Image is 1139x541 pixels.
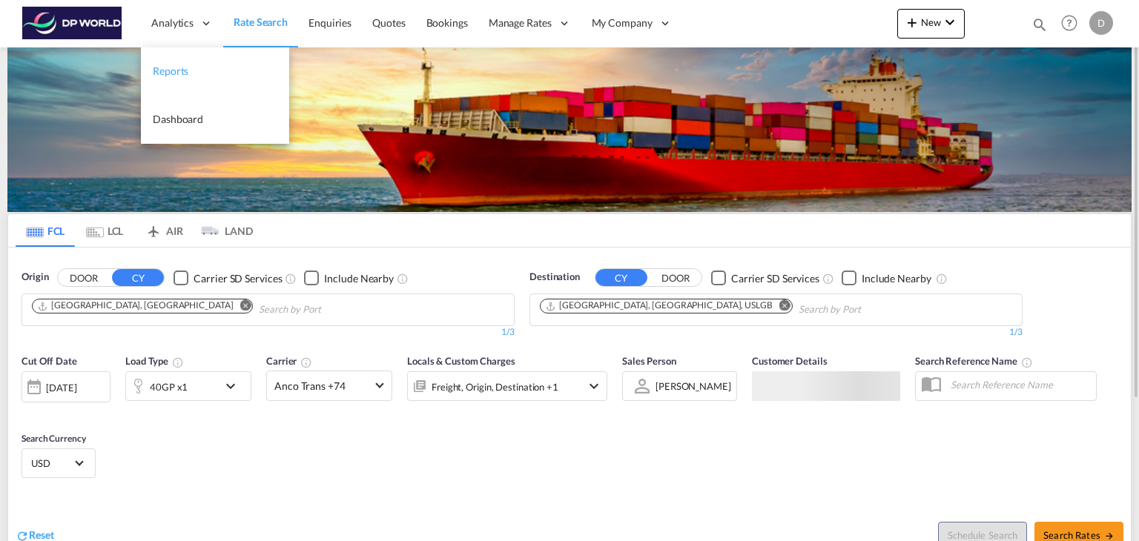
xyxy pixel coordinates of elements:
div: Shanghai, CNSHA [37,299,233,312]
button: Remove [770,299,792,314]
md-icon: icon-magnify [1031,16,1048,33]
md-checkbox: Checkbox No Ink [174,270,282,285]
md-icon: icon-plus 400-fg [903,13,921,31]
div: [DATE] [22,371,110,402]
span: USD [31,457,73,470]
md-datepicker: Select [22,400,33,420]
md-chips-wrap: Chips container. Use arrow keys to select chips. [538,294,945,322]
md-checkbox: Checkbox No Ink [711,270,819,285]
div: D [1089,11,1113,35]
span: Quotes [372,16,405,29]
md-icon: icon-chevron-down [222,377,247,395]
a: Dashboard [141,96,289,144]
span: Search Currency [22,433,86,444]
div: 40GP x1 [150,376,188,397]
div: [PERSON_NAME] [656,380,731,392]
span: Customer Details [752,355,827,367]
span: Origin [22,270,48,285]
span: Reports [153,64,188,77]
span: Reset [29,528,54,541]
md-icon: icon-arrow-right [1104,531,1115,541]
img: c08ca190194411f088ed0f3ba295208c.png [22,7,122,40]
md-tab-item: LCL [75,214,134,247]
div: Freight Origin Destination Factory Stuffingicon-chevron-down [407,371,607,401]
span: My Company [592,16,653,30]
button: Remove [230,299,252,314]
span: Load Type [125,355,184,367]
span: Search Rates [1043,529,1115,541]
div: 1/3 [22,326,515,339]
span: Help [1057,10,1082,36]
md-tab-item: LAND [194,214,253,247]
div: icon-magnify [1031,16,1048,39]
div: Help [1057,10,1089,37]
a: Reports [141,47,289,96]
div: Press delete to remove this chip. [545,299,776,312]
md-checkbox: Checkbox No Ink [304,270,394,285]
span: Manage Rates [489,16,552,30]
span: Locals & Custom Charges [407,355,515,367]
md-icon: icon-chevron-down [585,377,603,395]
span: Sales Person [622,355,676,367]
div: [DATE] [46,381,76,394]
span: Bookings [426,16,468,29]
span: Rate Search [234,16,288,28]
button: CY [112,269,164,286]
md-icon: Unchecked: Ignores neighbouring ports when fetching rates.Checked : Includes neighbouring ports w... [936,273,948,285]
input: Chips input. [259,298,400,322]
button: DOOR [58,270,110,287]
span: Cut Off Date [22,355,77,367]
input: Search Reference Name [943,374,1096,396]
md-checkbox: Checkbox No Ink [842,270,931,285]
button: CY [595,269,647,286]
div: Long Beach, CA, USLGB [545,299,773,312]
md-tab-item: AIR [134,214,194,247]
span: Destination [529,270,580,285]
div: Carrier SD Services [731,271,819,286]
button: DOOR [650,270,701,287]
input: Chips input. [799,298,940,322]
span: New [903,16,959,28]
span: Anco Trans +74 [274,379,371,394]
span: Dashboard [153,113,203,125]
md-select: Select Currency: $ USDUnited States Dollar [30,452,88,474]
span: Enquiries [308,16,351,29]
md-icon: Unchecked: Search for CY (Container Yard) services for all selected carriers.Checked : Search for... [822,273,834,285]
md-select: Sales Person: Daniel Acher [654,375,733,396]
md-chips-wrap: Chips container. Use arrow keys to select chips. [30,294,406,322]
md-pagination-wrapper: Use the left and right arrow keys to navigate between tabs [16,214,253,247]
md-icon: icon-information-outline [172,356,184,368]
div: Freight Origin Destination Factory Stuffing [432,376,558,397]
div: 1/3 [529,326,1023,339]
md-tab-item: FCL [16,214,75,247]
div: Press delete to remove this chip. [37,299,236,312]
md-icon: The selected Trucker/Carrierwill be displayed in the rate results If the rates are from another f... [300,356,312,368]
button: icon-plus 400-fgNewicon-chevron-down [897,9,965,39]
md-icon: icon-chevron-down [941,13,959,31]
md-icon: Unchecked: Search for CY (Container Yard) services for all selected carriers.Checked : Search for... [285,273,297,285]
img: LCL+%26+FCL+BACKGROUND.png [7,47,1132,212]
div: Carrier SD Services [194,271,282,286]
md-icon: Unchecked: Ignores neighbouring ports when fetching rates.Checked : Includes neighbouring ports w... [397,273,409,285]
div: 40GP x1icon-chevron-down [125,371,251,401]
md-icon: Your search will be saved by the below given name [1021,356,1033,368]
span: Analytics [151,16,194,30]
span: Carrier [266,355,312,367]
span: Search Reference Name [915,355,1033,367]
div: Include Nearby [324,271,394,286]
div: Include Nearby [862,271,931,286]
md-icon: icon-airplane [145,222,162,233]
